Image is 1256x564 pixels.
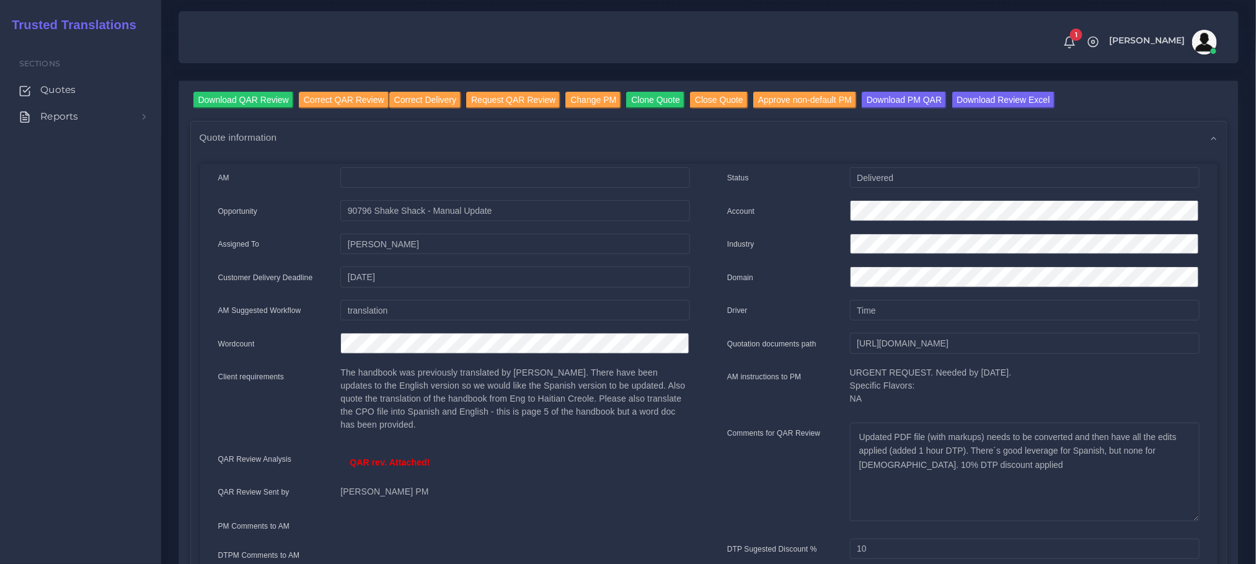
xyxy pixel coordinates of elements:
p: QAR rev. Attached! [350,456,681,469]
label: Industry [727,239,754,250]
label: Driver [727,305,748,316]
input: Request QAR Review [466,92,560,108]
label: DTPM Comments to AM [218,550,300,561]
label: Client requirements [218,371,285,382]
label: Opportunity [218,206,258,217]
span: Sections [19,59,60,68]
a: Quotes [9,77,152,103]
p: The handbook was previously translated by [PERSON_NAME]. There have been updates to the English v... [340,366,690,431]
label: Status [727,172,749,183]
label: AM instructions to PM [727,371,802,382]
a: [PERSON_NAME]avatar [1103,30,1221,55]
label: Domain [727,272,753,283]
label: DTP Sugested Discount % [727,544,817,555]
input: Close Quote [690,92,748,108]
input: Change PM [565,92,621,108]
label: Comments for QAR Review [727,428,820,439]
h2: Trusted Translations [3,17,136,32]
input: Correct QAR Review [299,92,389,108]
textarea: Updated PDF file (with markups) needs to be converted and then have all the edits applied (added ... [850,423,1200,521]
label: Assigned To [218,239,260,250]
label: AM [218,172,229,183]
label: QAR Review Sent by [218,487,290,498]
input: Download Review Excel [952,92,1055,108]
span: 1 [1070,29,1082,41]
label: Wordcount [218,338,255,350]
input: Download QAR Review [193,92,294,108]
div: Quote information [191,121,1227,153]
span: Quotes [40,83,76,97]
span: Reports [40,110,78,123]
input: pm [340,234,690,255]
input: Clone Quote [626,92,685,108]
label: Customer Delivery Deadline [218,272,313,283]
input: Correct Delivery [389,92,461,108]
a: Reports [9,104,152,130]
label: PM Comments to AM [218,521,290,532]
span: Quote information [200,130,277,144]
img: avatar [1192,30,1217,55]
input: Download PM QAR [862,92,947,108]
span: [PERSON_NAME] [1109,36,1185,45]
label: Account [727,206,754,217]
a: 1 [1059,35,1081,49]
p: [PERSON_NAME] PM [340,485,690,498]
a: Trusted Translations [3,15,136,35]
label: Quotation documents path [727,338,816,350]
label: AM Suggested Workflow [218,305,301,316]
input: Approve non-default PM [753,92,857,108]
p: URGENT REQUEST. Needed by [DATE]. Specific Flavors: NA [850,366,1200,405]
label: QAR Review Analysis [218,454,292,465]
